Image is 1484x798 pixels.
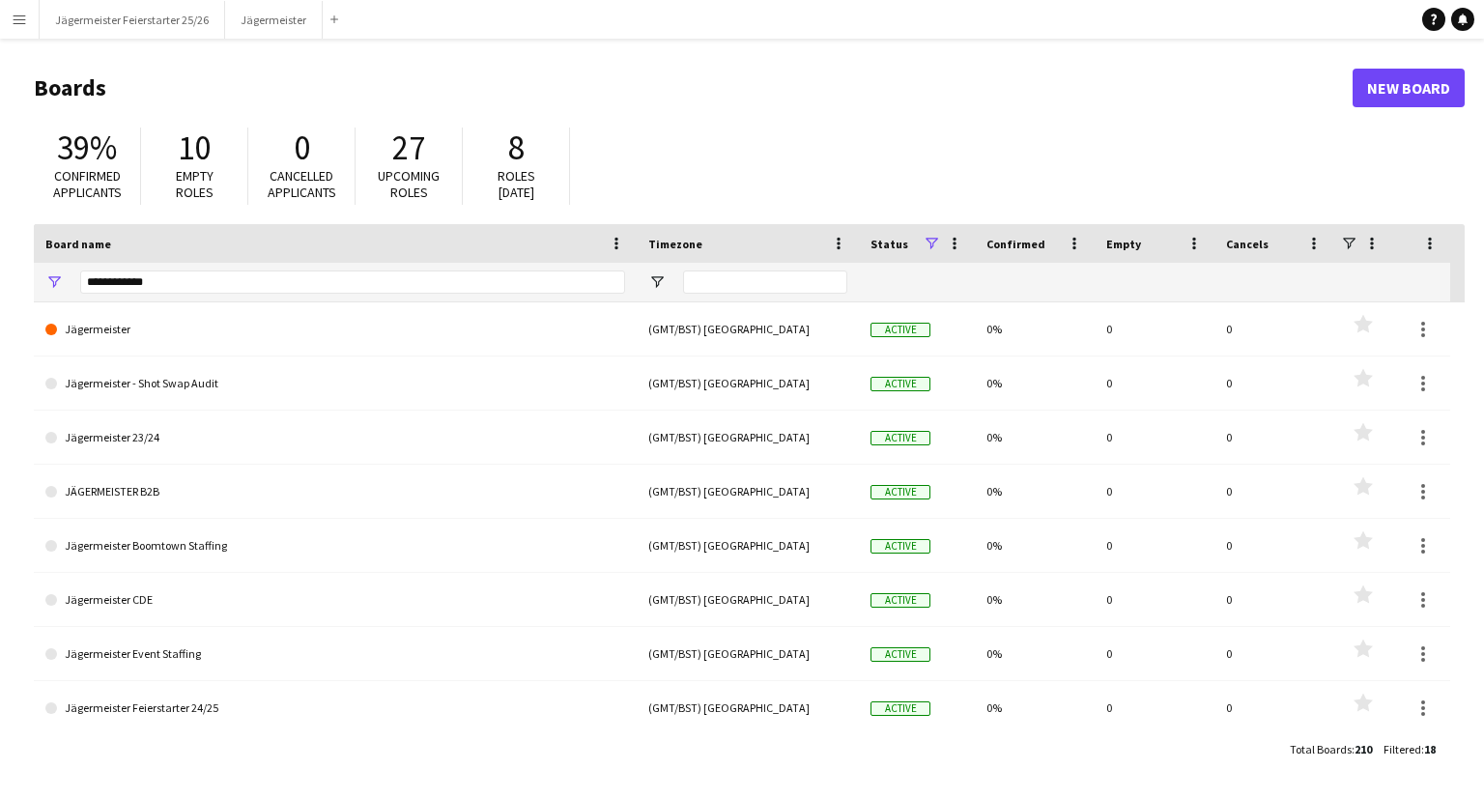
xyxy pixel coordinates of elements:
[1095,627,1214,680] div: 0
[637,681,859,734] div: (GMT/BST) [GEOGRAPHIC_DATA]
[45,573,625,627] a: Jägermeister CDE
[294,127,310,169] span: 0
[975,411,1095,464] div: 0%
[648,273,666,291] button: Open Filter Menu
[1214,681,1334,734] div: 0
[637,573,859,626] div: (GMT/BST) [GEOGRAPHIC_DATA]
[870,701,930,716] span: Active
[1214,356,1334,410] div: 0
[45,681,625,735] a: Jägermeister Feierstarter 24/25
[1214,519,1334,572] div: 0
[1214,302,1334,356] div: 0
[637,519,859,572] div: (GMT/BST) [GEOGRAPHIC_DATA]
[975,465,1095,518] div: 0%
[986,237,1045,251] span: Confirmed
[637,411,859,464] div: (GMT/BST) [GEOGRAPHIC_DATA]
[1424,742,1436,756] span: 18
[1106,237,1141,251] span: Empty
[975,302,1095,356] div: 0%
[34,73,1353,102] h1: Boards
[870,237,908,251] span: Status
[268,167,336,201] span: Cancelled applicants
[508,127,525,169] span: 8
[648,237,702,251] span: Timezone
[1214,411,1334,464] div: 0
[57,127,117,169] span: 39%
[1095,411,1214,464] div: 0
[1095,681,1214,734] div: 0
[225,1,323,39] button: Jägermeister
[498,167,535,201] span: Roles [DATE]
[80,271,625,294] input: Board name Filter Input
[1355,742,1372,756] span: 210
[1214,465,1334,518] div: 0
[1384,742,1421,756] span: Filtered
[1095,302,1214,356] div: 0
[45,627,625,681] a: Jägermeister Event Staffing
[392,127,425,169] span: 27
[870,539,930,554] span: Active
[637,627,859,680] div: (GMT/BST) [GEOGRAPHIC_DATA]
[1226,237,1269,251] span: Cancels
[1290,742,1352,756] span: Total Boards
[637,356,859,410] div: (GMT/BST) [GEOGRAPHIC_DATA]
[870,647,930,662] span: Active
[45,273,63,291] button: Open Filter Menu
[870,377,930,391] span: Active
[1214,573,1334,626] div: 0
[1290,730,1372,768] div: :
[870,323,930,337] span: Active
[45,237,111,251] span: Board name
[178,127,211,169] span: 10
[378,167,440,201] span: Upcoming roles
[683,271,847,294] input: Timezone Filter Input
[1384,730,1436,768] div: :
[975,573,1095,626] div: 0%
[975,356,1095,410] div: 0%
[637,302,859,356] div: (GMT/BST) [GEOGRAPHIC_DATA]
[1095,465,1214,518] div: 0
[45,465,625,519] a: JÄGERMEISTER B2B
[975,519,1095,572] div: 0%
[1214,627,1334,680] div: 0
[1095,356,1214,410] div: 0
[975,681,1095,734] div: 0%
[53,167,122,201] span: Confirmed applicants
[1353,69,1465,107] a: New Board
[45,519,625,573] a: Jägermeister Boomtown Staffing
[975,627,1095,680] div: 0%
[176,167,214,201] span: Empty roles
[45,302,625,356] a: Jägermeister
[45,356,625,411] a: Jägermeister - Shot Swap Audit
[1095,573,1214,626] div: 0
[870,431,930,445] span: Active
[870,485,930,499] span: Active
[637,465,859,518] div: (GMT/BST) [GEOGRAPHIC_DATA]
[45,411,625,465] a: Jägermeister 23/24
[40,1,225,39] button: Jägermeister Feierstarter 25/26
[1095,519,1214,572] div: 0
[870,593,930,608] span: Active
